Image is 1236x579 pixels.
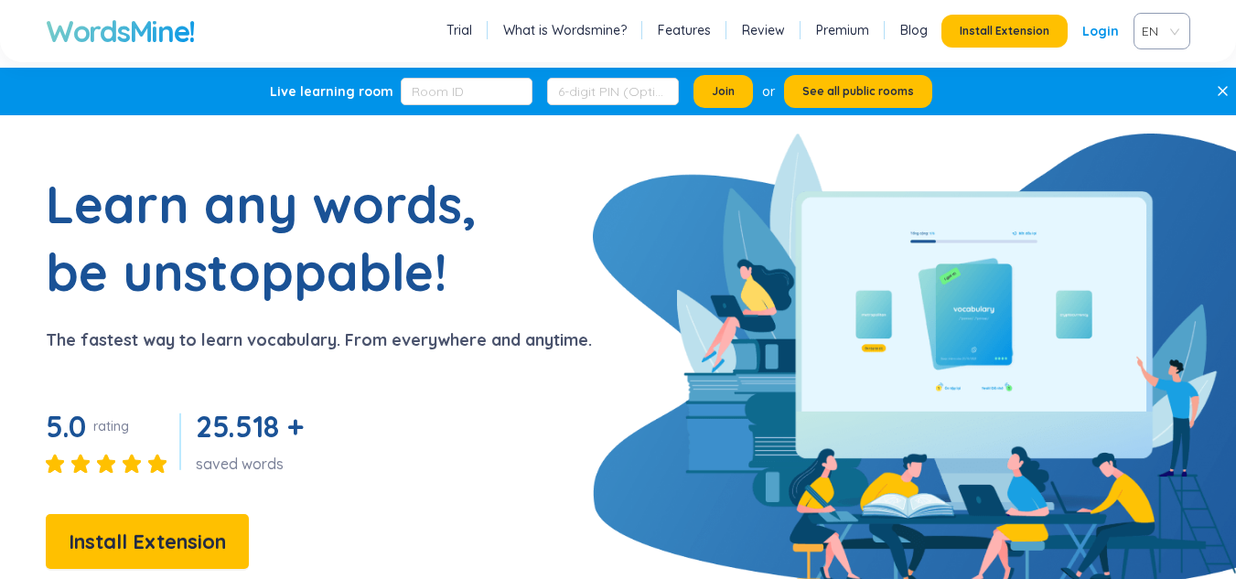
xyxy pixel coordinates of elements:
span: 25.518 + [196,408,303,445]
span: Join [712,84,735,99]
h1: Learn any words, be unstoppable! [46,170,503,306]
div: rating [93,417,129,435]
a: Premium [816,21,869,39]
a: Blog [900,21,928,39]
span: 5.0 [46,408,86,445]
a: Review [742,21,785,39]
div: saved words [196,454,310,474]
a: What is Wordsmine? [503,21,627,39]
span: VIE [1142,17,1175,45]
button: Install Extension [46,514,249,569]
span: See all public rooms [802,84,914,99]
button: Install Extension [941,15,1068,48]
p: The fastest way to learn vocabulary. From everywhere and anytime. [46,327,592,353]
button: See all public rooms [784,75,932,108]
span: Install Extension [69,526,226,558]
input: Room ID [401,78,532,105]
a: Features [658,21,711,39]
input: 6-digit PIN (Optional) [547,78,679,105]
div: or [762,81,775,102]
a: Login [1082,15,1119,48]
a: Install Extension [46,534,249,552]
a: Trial [446,21,472,39]
div: Live learning room [270,82,393,101]
span: Install Extension [960,24,1049,38]
button: Join [693,75,753,108]
a: WordsMine! [46,13,195,49]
